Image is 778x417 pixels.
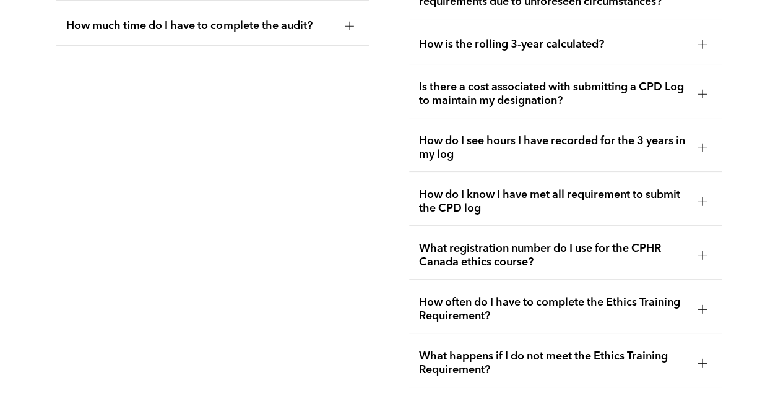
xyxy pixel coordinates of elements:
span: What registration number do I use for the CPHR Canada ethics course? [419,242,688,269]
span: How do I know I have met all requirement to submit the CPD log [419,188,688,215]
span: Is there a cost associated with submitting a CPD Log to maintain my designation? [419,80,688,108]
span: How often do I have to complete the Ethics Training Requirement? [419,296,688,323]
span: How do I see hours I have recorded for the 3 years in my log [419,134,688,161]
span: How is the rolling 3-year calculated? [419,38,688,51]
span: How much time do I have to complete the audit? [66,19,335,33]
span: What happens if I do not meet the Ethics Training Requirement? [419,350,688,377]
